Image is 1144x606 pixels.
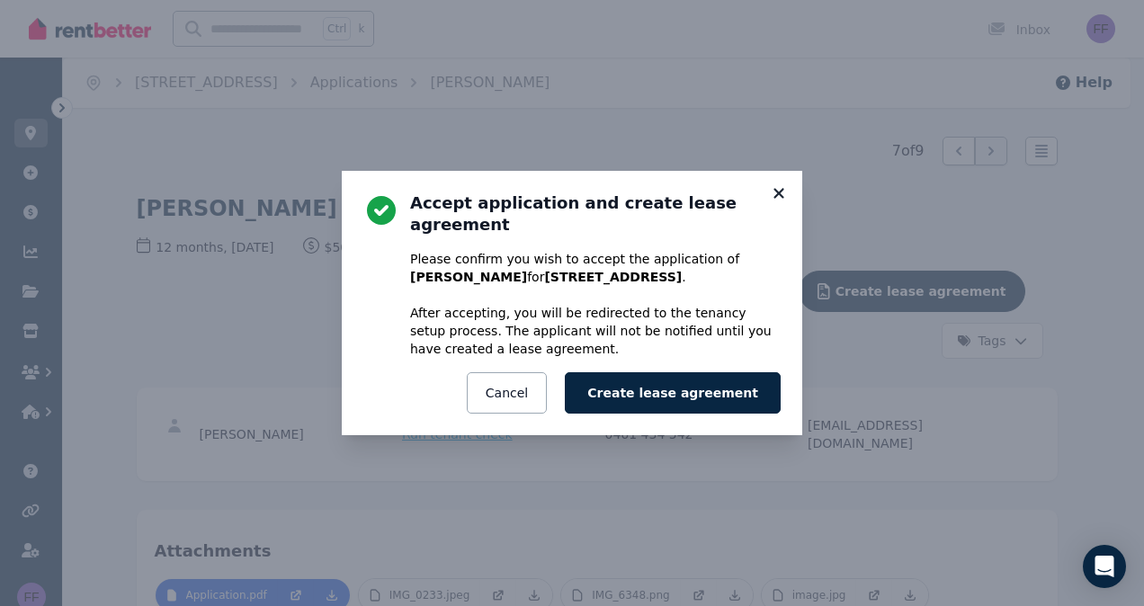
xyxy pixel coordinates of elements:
[565,372,781,414] button: Create lease agreement
[410,270,527,284] b: [PERSON_NAME]
[1083,545,1126,588] div: Open Intercom Messenger
[467,372,547,414] button: Cancel
[544,270,682,284] b: [STREET_ADDRESS]
[410,250,781,358] p: Please confirm you wish to accept the application of for . After accepting, you will be redirecte...
[410,192,781,236] h3: Accept application and create lease agreement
